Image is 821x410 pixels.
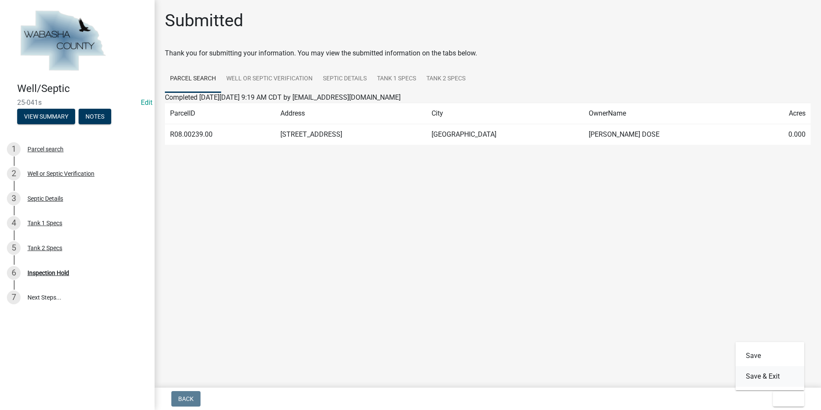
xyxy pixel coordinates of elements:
[7,192,21,205] div: 3
[736,366,804,387] button: Save & Exit
[753,124,811,145] td: 0.000
[7,167,21,181] div: 2
[773,391,804,407] button: Exit
[17,109,75,124] button: View Summary
[426,124,584,145] td: [GEOGRAPHIC_DATA]
[27,220,62,226] div: Tank 1 Specs
[584,103,753,124] td: OwnerName
[171,391,201,407] button: Back
[426,103,584,124] td: City
[165,93,401,101] span: Completed [DATE][DATE] 9:19 AM CDT by [EMAIL_ADDRESS][DOMAIN_NAME]
[584,124,753,145] td: [PERSON_NAME] DOSE
[7,142,21,156] div: 1
[165,103,275,124] td: ParcelID
[27,196,63,202] div: Septic Details
[165,124,275,145] td: R08.00239.00
[753,103,811,124] td: Acres
[178,395,194,402] span: Back
[7,266,21,280] div: 6
[7,241,21,255] div: 5
[17,9,108,73] img: Wabasha County, Minnesota
[17,83,148,95] h4: Well/Septic
[165,65,221,93] a: Parcel search
[27,171,94,177] div: Well or Septic Verification
[221,65,318,93] a: Well or Septic Verification
[318,65,372,93] a: Septic Details
[7,291,21,304] div: 7
[165,48,811,58] div: Thank you for submitting your information. You may view the submitted information on the tabs below.
[421,65,471,93] a: Tank 2 Specs
[141,98,152,107] wm-modal-confirm: Edit Application Number
[27,270,69,276] div: Inspection Hold
[780,395,792,402] span: Exit
[736,342,804,390] div: Exit
[141,98,152,107] a: Edit
[27,146,64,152] div: Parcel search
[7,216,21,230] div: 4
[372,65,421,93] a: Tank 1 Specs
[275,103,426,124] td: Address
[736,346,804,366] button: Save
[17,113,75,120] wm-modal-confirm: Summary
[275,124,426,145] td: [STREET_ADDRESS]
[27,245,62,251] div: Tank 2 Specs
[165,10,243,31] h1: Submitted
[17,98,137,107] span: 25-041s
[79,109,111,124] button: Notes
[79,113,111,120] wm-modal-confirm: Notes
